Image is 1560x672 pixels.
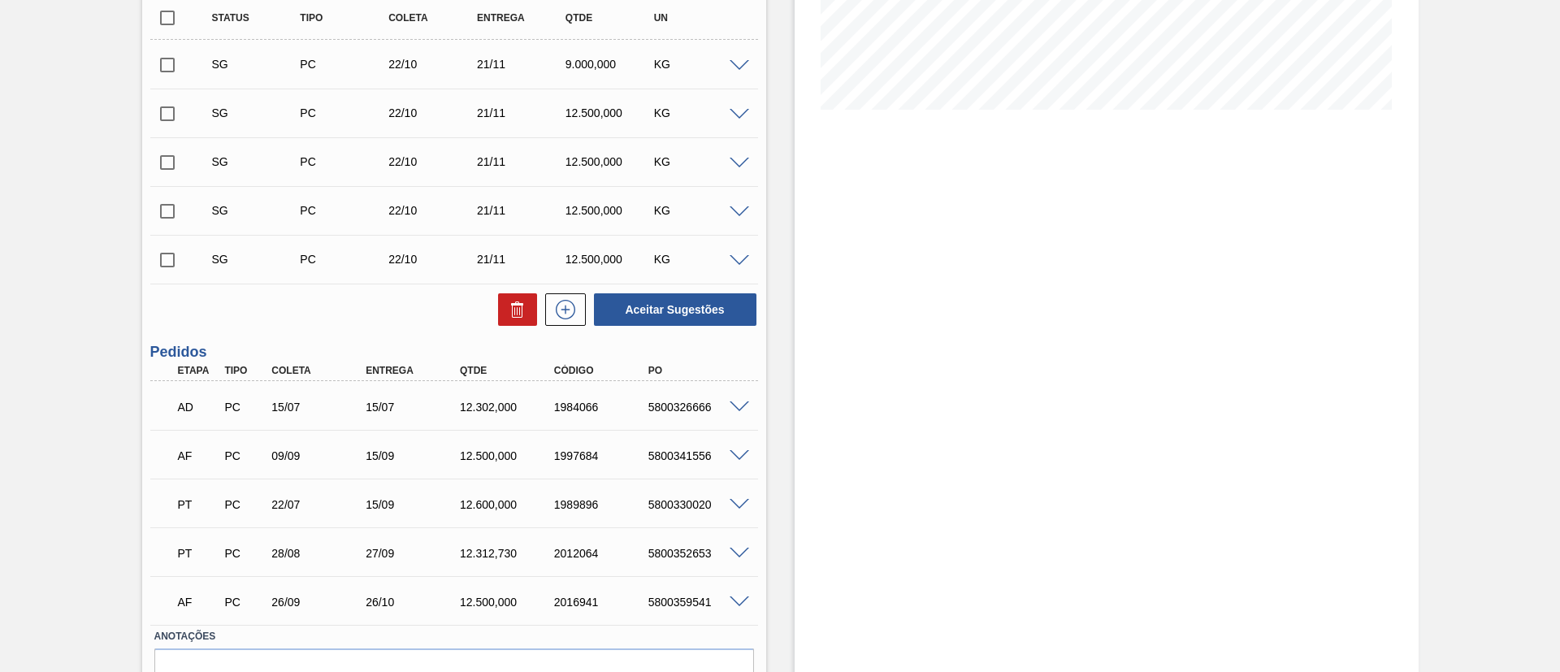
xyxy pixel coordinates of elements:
[362,449,467,462] div: 15/09/2025
[473,106,571,119] div: 21/11/2025
[644,596,750,609] div: 5800359541
[178,596,219,609] p: AF
[267,365,373,376] div: Coleta
[174,389,223,425] div: Aguardando Descarga
[384,204,483,217] div: 22/10/2025
[473,12,571,24] div: Entrega
[220,449,269,462] div: Pedido de Compra
[561,58,660,71] div: 9.000,000
[178,498,219,511] p: PT
[174,584,223,620] div: Aguardando Faturamento
[208,12,306,24] div: Status
[644,547,750,560] div: 5800352653
[384,253,483,266] div: 22/10/2025
[586,292,758,327] div: Aceitar Sugestões
[267,401,373,414] div: 15/07/2025
[537,293,586,326] div: Nova sugestão
[296,12,394,24] div: Tipo
[456,547,561,560] div: 12.312,730
[550,365,656,376] div: Código
[561,12,660,24] div: Qtde
[550,547,656,560] div: 2012064
[550,498,656,511] div: 1989896
[473,155,571,168] div: 21/11/2025
[267,547,373,560] div: 28/08/2025
[650,58,748,71] div: KG
[490,293,537,326] div: Excluir Sugestões
[174,438,223,474] div: Aguardando Faturamento
[150,344,758,361] h3: Pedidos
[208,253,306,266] div: Sugestão Criada
[154,625,754,648] label: Anotações
[594,293,756,326] button: Aceitar Sugestões
[473,58,571,71] div: 21/11/2025
[384,58,483,71] div: 22/10/2025
[384,106,483,119] div: 22/10/2025
[178,401,219,414] p: AD
[220,596,269,609] div: Pedido de Compra
[644,365,750,376] div: PO
[362,547,467,560] div: 27/09/2025
[174,535,223,571] div: Pedido em Trânsito
[208,58,306,71] div: Sugestão Criada
[296,253,394,266] div: Pedido de Compra
[362,401,467,414] div: 15/07/2025
[550,449,656,462] div: 1997684
[561,155,660,168] div: 12.500,000
[296,204,394,217] div: Pedido de Compra
[644,498,750,511] div: 5800330020
[178,449,219,462] p: AF
[174,365,223,376] div: Etapa
[561,106,660,119] div: 12.500,000
[456,401,561,414] div: 12.302,000
[644,449,750,462] div: 5800341556
[267,596,373,609] div: 26/09/2025
[473,204,571,217] div: 21/11/2025
[296,155,394,168] div: Pedido de Compra
[561,253,660,266] div: 12.500,000
[644,401,750,414] div: 5800326666
[296,58,394,71] div: Pedido de Compra
[208,106,306,119] div: Sugestão Criada
[174,487,223,522] div: Pedido em Trânsito
[362,498,467,511] div: 15/09/2025
[473,253,571,266] div: 21/11/2025
[456,498,561,511] div: 12.600,000
[650,106,748,119] div: KG
[362,365,467,376] div: Entrega
[650,12,748,24] div: UN
[456,596,561,609] div: 12.500,000
[550,401,656,414] div: 1984066
[561,204,660,217] div: 12.500,000
[208,155,306,168] div: Sugestão Criada
[208,204,306,217] div: Sugestão Criada
[650,253,748,266] div: KG
[550,596,656,609] div: 2016941
[650,155,748,168] div: KG
[362,596,467,609] div: 26/10/2025
[220,498,269,511] div: Pedido de Compra
[296,106,394,119] div: Pedido de Compra
[267,498,373,511] div: 22/07/2025
[220,547,269,560] div: Pedido de Compra
[456,449,561,462] div: 12.500,000
[178,547,219,560] p: PT
[384,155,483,168] div: 22/10/2025
[650,204,748,217] div: KG
[267,449,373,462] div: 09/09/2025
[456,365,561,376] div: Qtde
[220,401,269,414] div: Pedido de Compra
[220,365,269,376] div: Tipo
[384,12,483,24] div: Coleta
